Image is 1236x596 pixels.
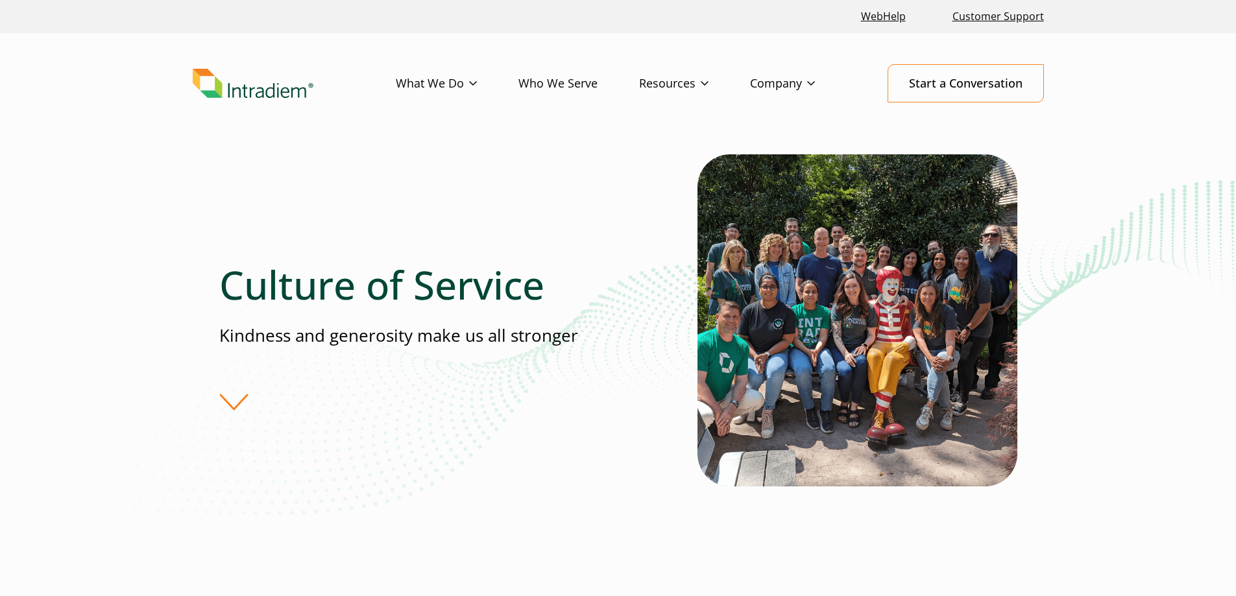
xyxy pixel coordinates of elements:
[219,261,618,308] h1: Culture of Service
[518,65,639,102] a: Who We Serve
[193,69,313,99] img: Intradiem
[639,65,750,102] a: Resources
[947,3,1049,30] a: Customer Support
[697,154,1017,486] img: Intradiem Culture of Service team photo with ronald mcdonald
[396,65,518,102] a: What We Do
[888,64,1044,102] a: Start a Conversation
[750,65,856,102] a: Company
[193,69,396,99] a: Link to homepage of Intradiem
[856,3,911,30] a: Link opens in a new window
[219,324,618,348] p: Kindness and generosity make us all stronger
